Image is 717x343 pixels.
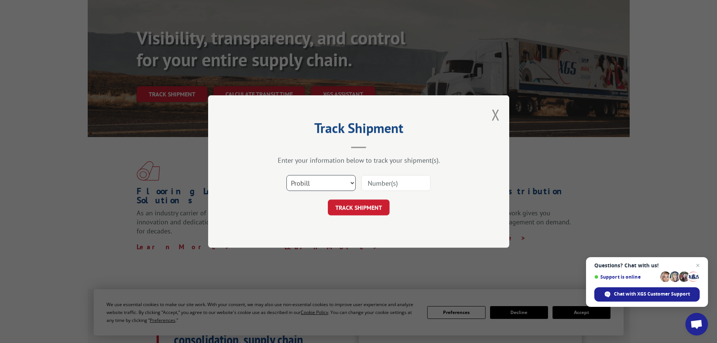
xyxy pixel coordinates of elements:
[685,313,708,335] div: Open chat
[614,291,690,297] span: Chat with XGS Customer Support
[594,274,658,280] span: Support is online
[693,261,702,270] span: Close chat
[328,200,390,215] button: TRACK SHIPMENT
[594,287,700,302] div: Chat with XGS Customer Support
[361,175,431,191] input: Number(s)
[246,123,472,137] h2: Track Shipment
[594,262,700,268] span: Questions? Chat with us!
[492,105,500,125] button: Close modal
[246,156,472,165] div: Enter your information below to track your shipment(s).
